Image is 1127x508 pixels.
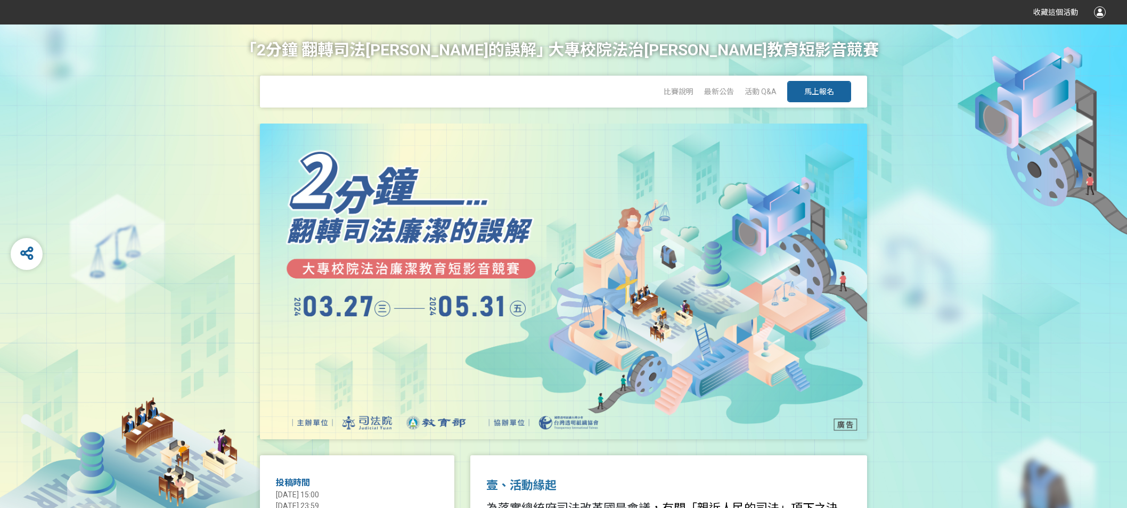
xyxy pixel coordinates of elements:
a: 活動 Q&A [745,87,777,96]
span: 收藏這個活動 [1033,8,1078,17]
a: 比賽說明 [664,87,693,96]
button: 馬上報名 [787,81,851,102]
span: 投稿時間 [276,478,310,488]
strong: 壹、活動緣起 [486,479,557,492]
h1: ｢2分鐘 翻轉司法[PERSON_NAME]的誤解｣ 大專校院法治[PERSON_NAME]教育短影音競賽 [249,24,879,76]
span: [DATE] 15:00 [276,490,319,499]
a: 最新公告 [704,87,734,96]
span: 馬上報名 [804,87,834,96]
